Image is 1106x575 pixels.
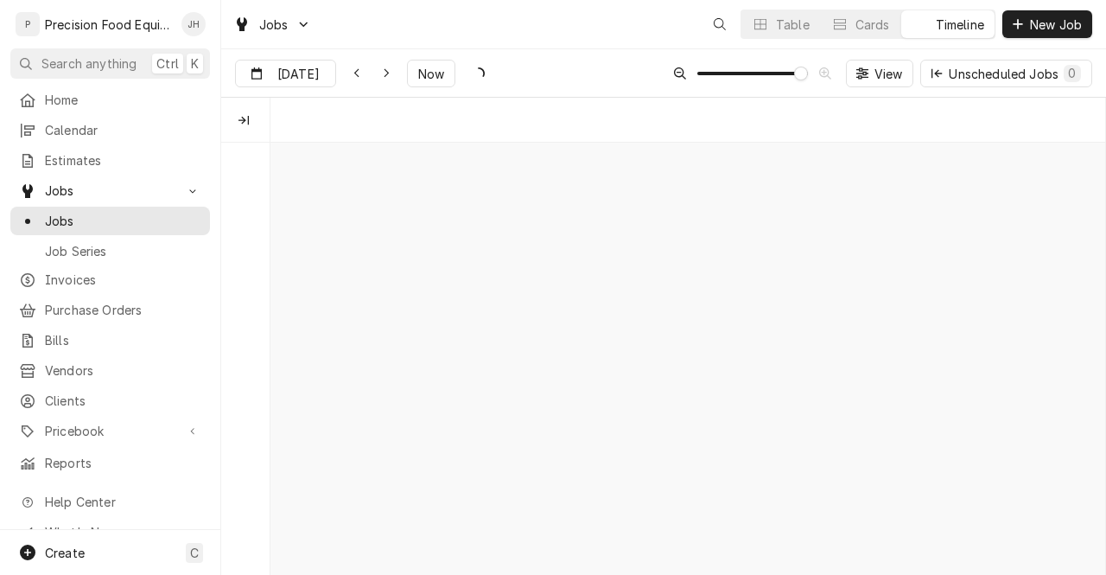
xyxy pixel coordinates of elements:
[181,12,206,36] div: JH
[45,151,201,169] span: Estimates
[45,546,85,560] span: Create
[407,60,455,87] button: Now
[235,60,336,87] button: [DATE]
[1027,16,1085,34] span: New Job
[10,237,210,265] a: Job Series
[45,493,200,511] span: Help Center
[10,488,210,516] a: Go to Help Center
[10,449,210,477] a: Reports
[45,361,201,380] span: Vendors
[10,86,210,114] a: Home
[45,271,201,289] span: Invoices
[10,146,210,175] a: Estimates
[10,356,210,385] a: Vendors
[10,265,210,294] a: Invoices
[45,301,201,319] span: Purchase Orders
[949,65,1081,83] div: Unscheduled Jobs
[1002,10,1092,38] button: New Job
[871,65,906,83] span: View
[10,518,210,546] a: Go to What's New
[10,326,210,355] a: Bills
[191,54,199,73] span: K
[1067,64,1077,82] div: 0
[706,10,734,38] button: Open search
[221,98,273,143] div: Technicians column. SPACE for context menu
[45,212,201,230] span: Jobs
[45,16,172,34] div: Precision Food Equipment LLC
[10,417,210,445] a: Go to Pricebook
[10,176,210,205] a: Go to Jobs
[41,54,137,73] span: Search anything
[45,242,201,260] span: Job Series
[45,422,175,440] span: Pricebook
[415,65,448,83] span: Now
[776,16,810,34] div: Table
[45,121,201,139] span: Calendar
[10,48,210,79] button: Search anythingCtrlK
[10,207,210,235] a: Jobs
[45,454,201,472] span: Reports
[226,10,318,39] a: Go to Jobs
[45,392,201,410] span: Clients
[221,143,270,574] div: left
[936,16,984,34] div: Timeline
[45,91,201,109] span: Home
[156,54,179,73] span: Ctrl
[855,16,890,34] div: Cards
[259,16,289,34] span: Jobs
[10,387,210,415] a: Clients
[181,12,206,36] div: Jason Hertel's Avatar
[45,523,200,541] span: What's New
[10,296,210,324] a: Purchase Orders
[45,331,201,349] span: Bills
[190,544,199,562] span: C
[846,60,914,87] button: View
[920,60,1092,87] button: Unscheduled Jobs0
[10,116,210,144] a: Calendar
[16,12,40,36] div: P
[45,182,175,200] span: Jobs
[270,143,1105,574] div: normal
